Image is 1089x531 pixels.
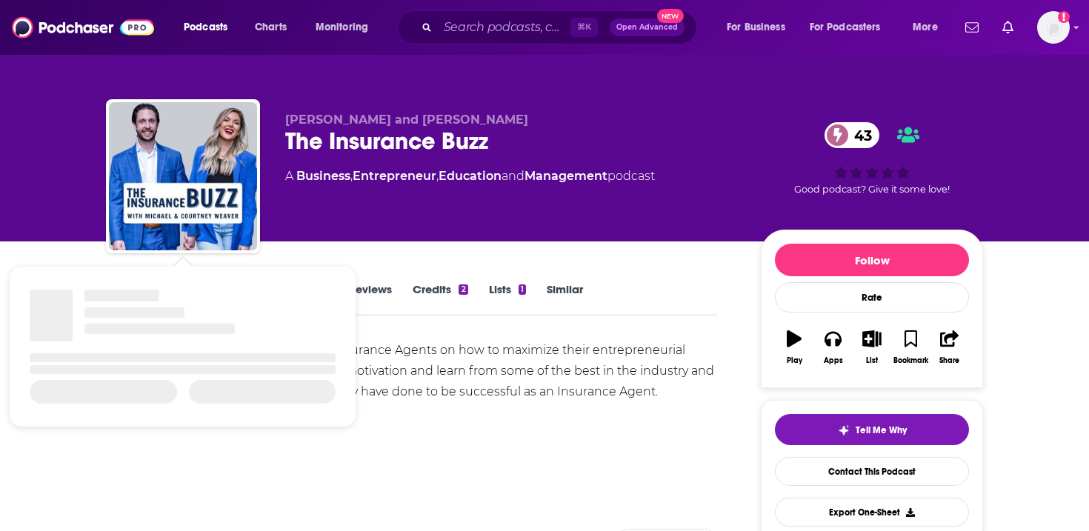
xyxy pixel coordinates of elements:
button: Play [775,321,813,374]
span: 43 [839,122,879,148]
button: tell me why sparkleTell Me Why [775,414,969,445]
span: ⌘ K [570,18,598,37]
button: open menu [902,16,956,39]
button: Export One-Sheet [775,498,969,527]
a: Entrepreneur [353,169,436,183]
a: Lists1 [489,282,526,316]
a: Show notifications dropdown [959,15,985,40]
span: Tell Me Why [856,424,907,436]
div: List [866,356,878,365]
button: open menu [800,16,902,39]
button: Open AdvancedNew [610,19,685,36]
button: open menu [716,16,804,39]
a: Management [524,169,607,183]
span: For Podcasters [810,17,881,38]
div: Bookmark [893,356,928,365]
a: Reviews [349,282,392,316]
img: Podchaser - Follow, Share and Rate Podcasts [12,13,154,41]
button: Show profile menu [1037,11,1070,44]
span: Podcasts [184,17,227,38]
span: New [657,9,684,23]
a: 43 [825,122,879,148]
button: open menu [305,16,387,39]
div: Play [787,356,802,365]
span: Monitoring [316,17,368,38]
div: 1 [519,284,526,295]
a: Credits2 [413,282,467,316]
span: [PERSON_NAME] and [PERSON_NAME] [285,113,528,127]
span: Open Advanced [616,24,678,31]
button: Bookmark [891,321,930,374]
span: For Business [727,17,785,38]
a: Similar [547,282,583,316]
span: Good podcast? Give it some love! [794,184,950,195]
button: Share [930,321,969,374]
span: , [436,169,439,183]
a: Business [296,169,350,183]
div: Rate [775,282,969,313]
span: More [913,17,938,38]
div: 43Good podcast? Give it some love! [761,113,983,204]
div: The Insurance Buzz shares top tips for Insurance Agents on how to maximize their entrepreneurial ... [106,340,717,402]
div: Search podcasts, credits, & more... [411,10,711,44]
button: List [853,321,891,374]
div: Share [939,356,959,365]
span: and [502,169,524,183]
button: Follow [775,244,969,276]
span: Charts [255,17,287,38]
button: open menu [173,16,247,39]
img: The Insurance Buzz [109,102,257,250]
div: 2 [459,284,467,295]
a: Education [439,169,502,183]
img: User Profile [1037,11,1070,44]
span: Logged in as KSMolly [1037,11,1070,44]
input: Search podcasts, credits, & more... [438,16,570,39]
a: Show notifications dropdown [996,15,1019,40]
button: Apps [813,321,852,374]
svg: Add a profile image [1058,11,1070,23]
span: , [350,169,353,183]
a: Charts [245,16,296,39]
a: Contact This Podcast [775,457,969,486]
div: Apps [824,356,843,365]
img: tell me why sparkle [838,424,850,436]
div: A podcast [285,167,655,185]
